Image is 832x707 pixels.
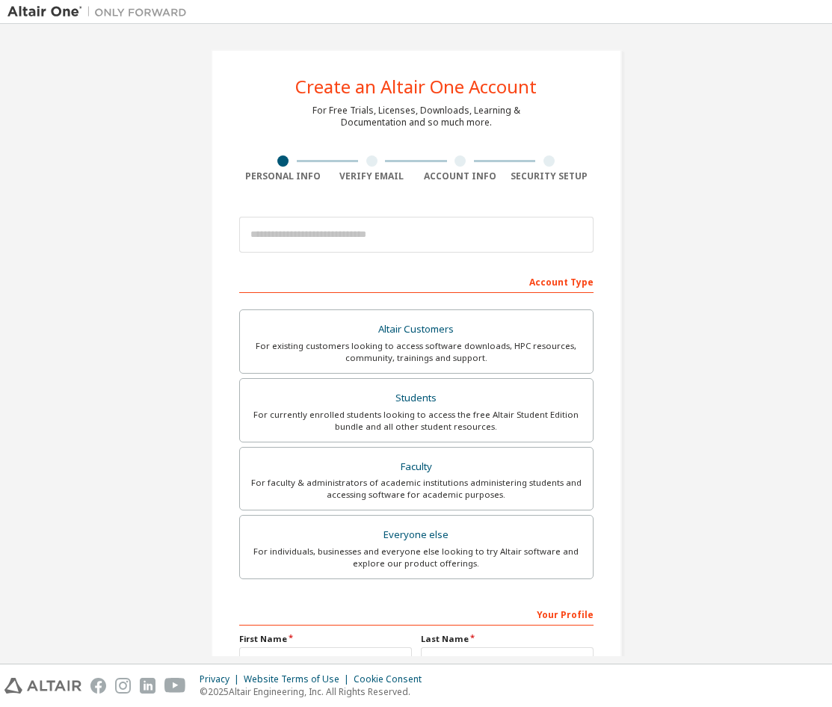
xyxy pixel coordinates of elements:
div: Privacy [200,673,244,685]
div: Everyone else [249,525,584,546]
div: For Free Trials, Licenses, Downloads, Learning & Documentation and so much more. [312,105,520,129]
img: instagram.svg [115,678,131,694]
div: Altair Customers [249,319,584,340]
label: First Name [239,633,412,645]
div: For existing customers looking to access software downloads, HPC resources, community, trainings ... [249,340,584,364]
img: Altair One [7,4,194,19]
div: Create an Altair One Account [295,78,537,96]
div: Your Profile [239,602,594,626]
div: For faculty & administrators of academic institutions administering students and accessing softwa... [249,477,584,501]
div: For currently enrolled students looking to access the free Altair Student Edition bundle and all ... [249,409,584,433]
img: linkedin.svg [140,678,155,694]
div: Verify Email [327,170,416,182]
div: Personal Info [239,170,328,182]
div: Account Type [239,269,594,293]
div: Faculty [249,457,584,478]
div: Account Info [416,170,505,182]
label: Last Name [421,633,594,645]
div: Website Terms of Use [244,673,354,685]
div: Cookie Consent [354,673,431,685]
p: © 2025 Altair Engineering, Inc. All Rights Reserved. [200,685,431,698]
img: altair_logo.svg [4,678,81,694]
div: Security Setup [505,170,594,182]
div: For individuals, businesses and everyone else looking to try Altair software and explore our prod... [249,546,584,569]
img: youtube.svg [164,678,186,694]
div: Students [249,388,584,409]
img: facebook.svg [90,678,106,694]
